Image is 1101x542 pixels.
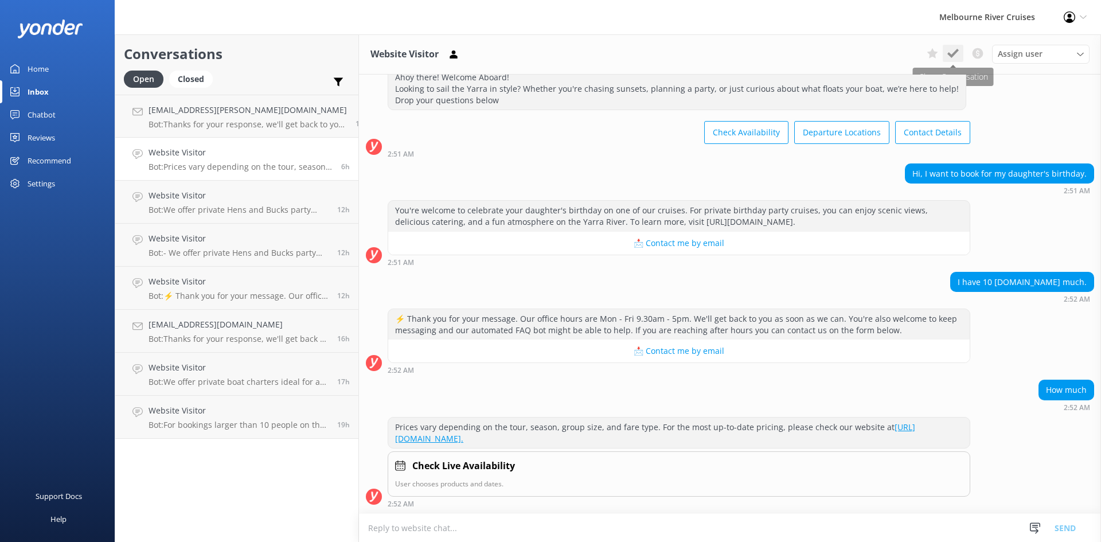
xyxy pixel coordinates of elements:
[149,232,329,245] h4: Website Visitor
[356,119,364,128] span: Oct 09 2025 08:04am (UTC +11:00) Australia/Sydney
[149,275,329,288] h4: Website Visitor
[951,272,1094,292] div: I have 10 [DOMAIN_NAME] much.
[337,334,350,344] span: Oct 08 2025 04:22pm (UTC +11:00) Australia/Sydney
[149,205,329,215] p: Bot: We offer private Hens and Bucks party cruises for a fun and unforgettable celebration on the...
[395,478,963,489] p: User chooses products and dates.
[149,104,347,116] h4: [EMAIL_ADDRESS][PERSON_NAME][DOMAIN_NAME]
[115,396,358,439] a: Website VisitorBot:For bookings larger than 10 people on the Bottomless Brunch Afloat, please con...
[149,291,329,301] p: Bot: ⚡ Thank you for your message. Our office hours are Mon - Fri 9.30am - 5pm. We'll get back to...
[28,80,49,103] div: Inbox
[149,334,329,344] p: Bot: Thanks for your response, we'll get back to you as soon as we can during opening hours.
[412,459,515,474] h4: Check Live Availability
[124,71,163,88] div: Open
[124,43,350,65] h2: Conversations
[388,151,414,158] strong: 2:51 AM
[115,95,358,138] a: [EMAIL_ADDRESS][PERSON_NAME][DOMAIN_NAME]Bot:Thanks for your response, we'll get back to you as s...
[149,377,329,387] p: Bot: We offer private boat charters ideal for a variety of events, including parties. Each charte...
[50,508,67,531] div: Help
[1064,188,1090,194] strong: 2:51 AM
[341,162,350,171] span: Oct 09 2025 02:52am (UTC +11:00) Australia/Sydney
[370,47,439,62] h3: Website Visitor
[794,121,889,144] button: Departure Locations
[115,353,358,396] a: Website VisitorBot:We offer private boat charters ideal for a variety of events, including partie...
[1064,404,1090,411] strong: 2:52 AM
[337,420,350,430] span: Oct 08 2025 01:23pm (UTC +11:00) Australia/Sydney
[28,149,71,172] div: Recommend
[115,138,358,181] a: Website VisitorBot:Prices vary depending on the tour, season, group size, and fare type. For the ...
[388,259,414,266] strong: 2:51 AM
[388,150,970,158] div: Oct 09 2025 02:51am (UTC +11:00) Australia/Sydney
[1039,380,1094,400] div: How much
[992,45,1090,63] div: Assign User
[388,418,970,448] div: Prices vary depending on the tour, season, group size, and fare type. For the most up-to-date pri...
[169,72,218,85] a: Closed
[388,258,970,266] div: Oct 09 2025 02:51am (UTC +11:00) Australia/Sydney
[1064,296,1090,303] strong: 2:52 AM
[1038,403,1094,411] div: Oct 09 2025 02:52am (UTC +11:00) Australia/Sydney
[388,201,970,231] div: You're welcome to celebrate your daughter's birthday on one of our cruises. For private birthday ...
[115,224,358,267] a: Website VisitorBot:- We offer private Hens and Bucks party cruises, which include onboard drinks ...
[124,72,169,85] a: Open
[28,126,55,149] div: Reviews
[28,103,56,126] div: Chatbot
[149,189,329,202] h4: Website Visitor
[998,48,1043,60] span: Assign user
[704,121,788,144] button: Check Availability
[388,68,966,110] div: Ahoy there! Welcome Aboard! Looking to sail the Yarra in style? Whether you're chasing sunsets, p...
[337,377,350,387] span: Oct 08 2025 03:21pm (UTC +11:00) Australia/Sydney
[115,310,358,353] a: [EMAIL_ADDRESS][DOMAIN_NAME]Bot:Thanks for your response, we'll get back to you as soon as we can...
[149,420,329,430] p: Bot: For bookings larger than 10 people on the Bottomless Brunch Afloat, please contact the team ...
[28,57,49,80] div: Home
[149,162,333,172] p: Bot: Prices vary depending on the tour, season, group size, and fare type. For the most up-to-dat...
[388,501,414,508] strong: 2:52 AM
[895,121,970,144] button: Contact Details
[388,340,970,362] button: 📩 Contact me by email
[17,20,83,38] img: yonder-white-logo.png
[149,404,329,417] h4: Website Visitor
[337,291,350,301] span: Oct 08 2025 08:15pm (UTC +11:00) Australia/Sydney
[149,146,333,159] h4: Website Visitor
[115,181,358,224] a: Website VisitorBot:We offer private Hens and Bucks party cruises for a fun and unforgettable cele...
[169,71,213,88] div: Closed
[337,205,350,215] span: Oct 08 2025 09:01pm (UTC +11:00) Australia/Sydney
[388,309,970,340] div: ⚡ Thank you for your message. Our office hours are Mon - Fri 9.30am - 5pm. We'll get back to you ...
[395,422,915,444] a: [URL][DOMAIN_NAME].
[149,318,329,331] h4: [EMAIL_ADDRESS][DOMAIN_NAME]
[388,500,970,508] div: Oct 09 2025 02:52am (UTC +11:00) Australia/Sydney
[388,366,970,374] div: Oct 09 2025 02:52am (UTC +11:00) Australia/Sydney
[149,248,329,258] p: Bot: - We offer private Hens and Bucks party cruises, which include onboard drinks and a vibrant ...
[28,172,55,195] div: Settings
[36,485,82,508] div: Support Docs
[905,186,1094,194] div: Oct 09 2025 02:51am (UTC +11:00) Australia/Sydney
[149,361,329,374] h4: Website Visitor
[149,119,347,130] p: Bot: Thanks for your response, we'll get back to you as soon as we can during opening hours.
[905,164,1094,184] div: Hi, I want to book for my daughter's birthday.
[388,367,414,374] strong: 2:52 AM
[950,295,1094,303] div: Oct 09 2025 02:52am (UTC +11:00) Australia/Sydney
[337,248,350,258] span: Oct 08 2025 08:49pm (UTC +11:00) Australia/Sydney
[388,232,970,255] button: 📩 Contact me by email
[115,267,358,310] a: Website VisitorBot:⚡ Thank you for your message. Our office hours are Mon - Fri 9.30am - 5pm. We'...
